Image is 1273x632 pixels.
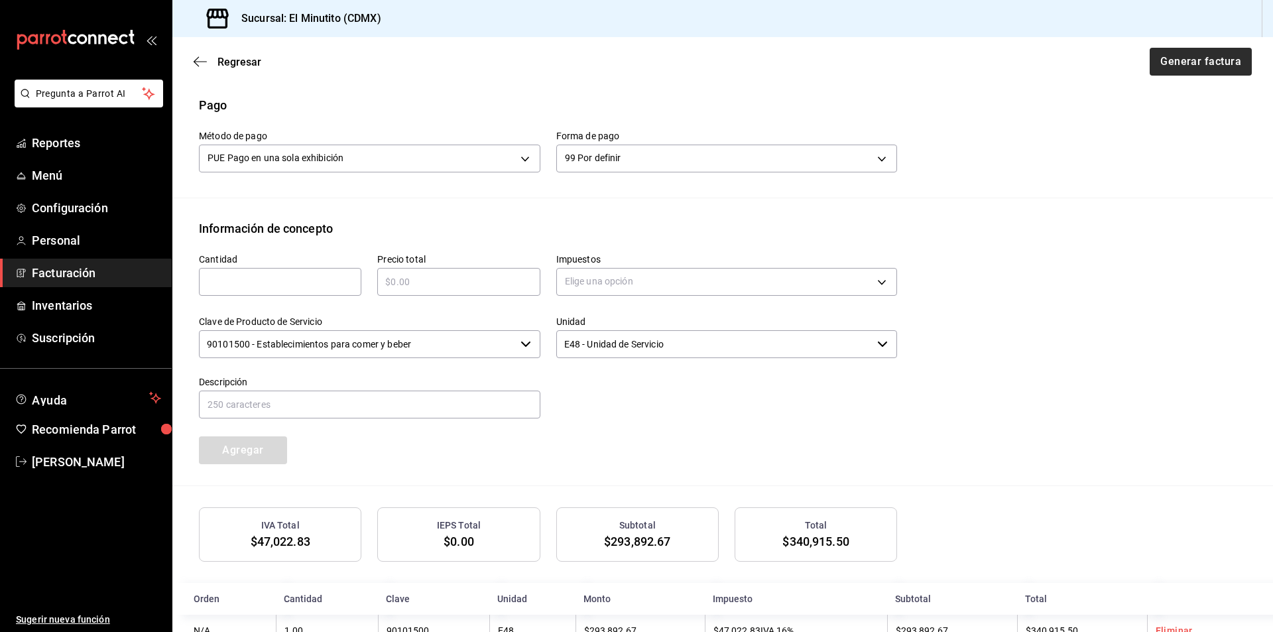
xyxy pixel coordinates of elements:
[16,613,161,627] span: Sugerir nueva función
[15,80,163,107] button: Pregunta a Parrot AI
[377,274,540,290] input: $0.00
[782,535,849,548] span: $340,915.50
[32,390,144,406] span: Ayuda
[199,220,333,237] div: Información de concepto
[199,391,540,418] input: 250 caracteres
[1150,48,1252,76] button: Generar factura
[32,296,161,314] span: Inventarios
[251,535,310,548] span: $47,022.83
[1017,583,1147,615] th: Total
[261,519,300,533] h3: IVA Total
[576,583,705,615] th: Monto
[619,519,656,533] h3: Subtotal
[199,131,540,140] label: Método de pago
[437,519,481,533] h3: IEPS Total
[231,11,381,27] h3: Sucursal: El Minutito (CDMX)
[556,254,898,263] label: Impuestos
[378,583,489,615] th: Clave
[556,330,873,358] input: Elige una opción
[199,316,540,326] label: Clave de Producto de Servicio
[556,131,898,140] label: Forma de pago
[199,96,227,114] div: Pago
[199,330,515,358] input: Elige una opción
[32,264,161,282] span: Facturación
[276,583,378,615] th: Cantidad
[32,420,161,438] span: Recomienda Parrot
[377,254,540,263] label: Precio total
[32,166,161,184] span: Menú
[36,87,143,101] span: Pregunta a Parrot AI
[32,199,161,217] span: Configuración
[32,453,161,471] span: [PERSON_NAME]
[32,134,161,152] span: Reportes
[705,583,887,615] th: Impuesto
[887,583,1017,615] th: Subtotal
[217,56,261,68] span: Regresar
[805,519,827,533] h3: Total
[565,151,621,164] span: 99 Por definir
[199,254,361,263] label: Cantidad
[444,535,474,548] span: $0.00
[32,231,161,249] span: Personal
[172,583,276,615] th: Orden
[556,316,898,326] label: Unidad
[194,56,261,68] button: Regresar
[556,268,898,296] div: Elige una opción
[9,96,163,110] a: Pregunta a Parrot AI
[208,151,343,164] span: PUE Pago en una sola exhibición
[199,377,540,386] label: Descripción
[604,535,670,548] span: $293,892.67
[146,34,156,45] button: open_drawer_menu
[489,583,576,615] th: Unidad
[32,329,161,347] span: Suscripción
